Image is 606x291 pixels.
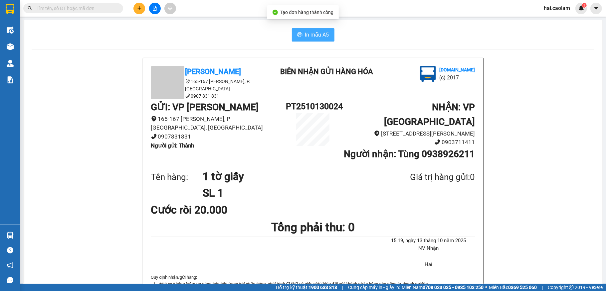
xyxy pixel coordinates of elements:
[7,277,13,283] span: message
[151,116,157,122] span: environment
[8,43,38,74] b: [PERSON_NAME]
[151,142,194,149] b: Người gửi : Thành
[7,76,14,83] img: solution-icon
[281,10,334,15] span: Tạo đơn hàng thành công
[168,6,172,11] span: aim
[6,4,14,14] img: logo-vxr
[151,132,286,141] li: 0907831831
[439,73,475,82] li: (c) 2017
[28,6,32,11] span: search
[382,244,475,252] li: NV Nhận
[402,284,484,291] span: Miền Nam
[151,170,203,184] div: Tên hàng:
[292,28,334,42] button: printerIn mẫu A5
[159,281,429,286] i: Nhà xe không kiểm tra hàng hóa bên trong khi nhận hàng, phải trình CMND và giấy giới thiệu đối vớ...
[340,129,475,138] li: [STREET_ADDRESS][PERSON_NAME]
[151,78,271,92] li: 165-167 [PERSON_NAME], P. [GEOGRAPHIC_DATA]
[489,284,537,291] span: Miền Bắc
[308,285,337,290] strong: 1900 633 818
[342,284,343,291] span: |
[582,3,587,8] sup: 1
[280,67,373,76] b: BIÊN NHẬN GỬI HÀNG HÓA
[152,6,157,11] span: file-add
[420,66,436,82] img: logo.jpg
[151,134,157,139] span: phone
[485,286,487,289] span: ⚪️
[56,32,92,40] li: (c) 2017
[286,100,340,113] h1: PT2510130024
[590,3,602,14] button: caret-down
[151,102,259,113] b: GỬI : VP [PERSON_NAME]
[149,3,161,14] button: file-add
[305,31,329,39] span: In mẫu A5
[203,168,378,185] h1: 1 tờ giấy
[7,27,14,34] img: warehouse-icon
[348,284,400,291] span: Cung cấp máy in - giấy in:
[439,67,475,72] b: [DOMAIN_NAME]
[185,67,241,76] b: [PERSON_NAME]
[133,3,145,14] button: plus
[151,115,286,132] li: 165-167 [PERSON_NAME], P [GEOGRAPHIC_DATA], [GEOGRAPHIC_DATA]
[203,185,378,201] h1: SL 1
[382,261,475,269] li: Hai
[378,170,475,184] div: Giá trị hàng gửi: 0
[593,5,599,11] span: caret-down
[297,32,303,38] span: printer
[164,3,176,14] button: aim
[151,218,475,237] h1: Tổng phải thu: 0
[7,60,14,67] img: warehouse-icon
[382,237,475,245] li: 15:19, ngày 13 tháng 10 năm 2025
[185,79,190,83] span: environment
[374,131,380,136] span: environment
[340,138,475,147] li: 0903711411
[276,284,337,291] span: Hỗ trợ kỹ thuật:
[423,285,484,290] strong: 0708 023 035 - 0935 103 250
[508,285,537,290] strong: 0369 525 060
[538,4,575,12] span: hai.caolam
[72,8,88,24] img: logo.jpg
[344,148,475,159] b: Người nhận : Tùng 0938926211
[56,25,92,31] b: [DOMAIN_NAME]
[435,139,440,145] span: phone
[37,5,115,12] input: Tìm tên, số ĐT hoặc mã đơn
[569,285,574,290] span: copyright
[273,10,278,15] span: check-circle
[151,202,258,218] div: Cước rồi 20.000
[151,92,271,100] li: 0907 831 831
[7,43,14,50] img: warehouse-icon
[185,93,190,98] span: phone
[7,262,13,268] span: notification
[384,102,475,127] b: NHẬN : VP [GEOGRAPHIC_DATA]
[7,232,14,239] img: warehouse-icon
[7,247,13,253] span: question-circle
[137,6,142,11] span: plus
[43,10,64,64] b: BIÊN NHẬN GỬI HÀNG HÓA
[542,284,543,291] span: |
[583,3,585,8] span: 1
[578,5,584,11] img: icon-new-feature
